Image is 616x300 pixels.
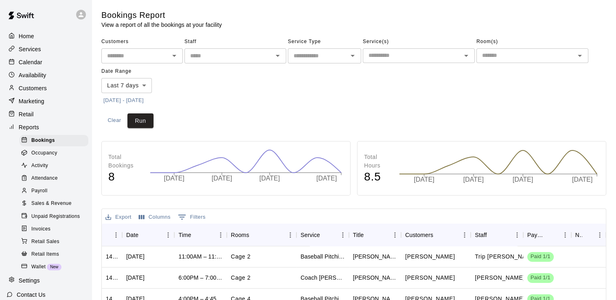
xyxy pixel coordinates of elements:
[19,110,34,118] p: Retail
[559,229,571,241] button: Menu
[169,50,180,61] button: Open
[574,50,585,61] button: Open
[20,185,88,197] div: Payroll
[106,274,118,282] div: 1430316
[106,252,118,261] div: 1438777
[19,58,42,66] p: Calendar
[103,211,134,224] button: Export
[20,261,92,273] a: WalletNew
[300,252,344,261] div: Baseball Pitching Lesson
[401,224,471,246] div: Customers
[548,229,559,241] button: Sort
[20,160,92,172] a: Activity
[191,229,203,241] button: Sort
[7,274,85,287] a: Settings
[511,229,523,241] button: Menu
[108,170,142,184] h4: 8
[137,211,173,224] button: Select columns
[364,229,375,241] button: Sort
[475,224,487,246] div: Staff
[296,224,349,246] div: Service
[31,162,48,170] span: Activity
[7,56,85,68] a: Calendar
[7,30,85,42] a: Home
[320,229,331,241] button: Sort
[20,198,92,210] a: Sales & Revenue
[20,248,92,261] a: Retail Items
[349,224,401,246] div: Title
[475,252,537,261] p: Trip Ancheta
[19,45,41,53] p: Services
[20,135,88,146] div: Bookings
[7,108,85,120] a: Retail
[101,10,222,21] h5: Bookings Report
[463,176,484,183] tspan: [DATE]
[20,185,92,198] a: Payroll
[487,229,498,241] button: Sort
[571,224,606,246] div: Notes
[19,97,44,105] p: Marketing
[101,35,183,48] span: Customers
[101,78,152,93] div: Last 7 days
[106,229,117,241] button: Sort
[337,229,349,241] button: Menu
[47,265,61,269] span: New
[31,187,47,195] span: Payroll
[178,252,222,261] div: 11:00AM – 11:45AM
[7,69,85,81] div: Availability
[31,200,72,208] span: Sales & Revenue
[272,50,283,61] button: Open
[162,229,174,241] button: Menu
[110,229,122,241] button: Menu
[364,170,391,184] h4: 8.5
[127,113,153,128] button: Run
[20,224,88,235] div: Invoices
[316,175,337,182] tspan: [DATE]
[20,211,88,222] div: Unpaid Registrations
[108,153,142,170] p: Total Bookings
[102,224,122,246] div: ID
[288,35,361,48] span: Service Type
[527,224,548,246] div: Payment
[527,253,554,261] span: Paid 1/1
[20,223,92,235] a: Invoices
[523,224,571,246] div: Payment
[353,224,364,246] div: Title
[31,174,58,183] span: Attendance
[31,137,55,145] span: Bookings
[227,224,296,246] div: Rooms
[7,82,85,94] a: Customers
[405,224,433,246] div: Customers
[471,224,523,246] div: Staff
[433,229,445,241] button: Sort
[20,147,92,159] a: Occupancy
[7,121,85,133] div: Reports
[212,175,232,182] tspan: [DATE]
[101,21,222,29] p: View a report of all the bookings at your facility
[353,252,397,261] div: Evyn Wells
[475,274,524,282] p: Brent Leffingwell
[126,252,145,261] div: Sat, Sep 20, 2025
[20,173,88,184] div: Attendance
[249,229,261,241] button: Sort
[31,263,46,271] span: Wallet
[19,276,40,285] p: Settings
[20,160,88,172] div: Activity
[17,291,46,299] p: Contact Us
[594,229,606,241] button: Menu
[231,274,251,282] p: Cage 2
[176,211,208,224] button: Show filters
[231,224,249,246] div: Rooms
[231,252,251,261] p: Cage 2
[20,148,88,159] div: Occupancy
[513,176,533,183] tspan: [DATE]
[347,50,358,61] button: Open
[138,229,150,241] button: Sort
[300,224,320,246] div: Service
[122,224,174,246] div: Date
[7,95,85,107] a: Marketing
